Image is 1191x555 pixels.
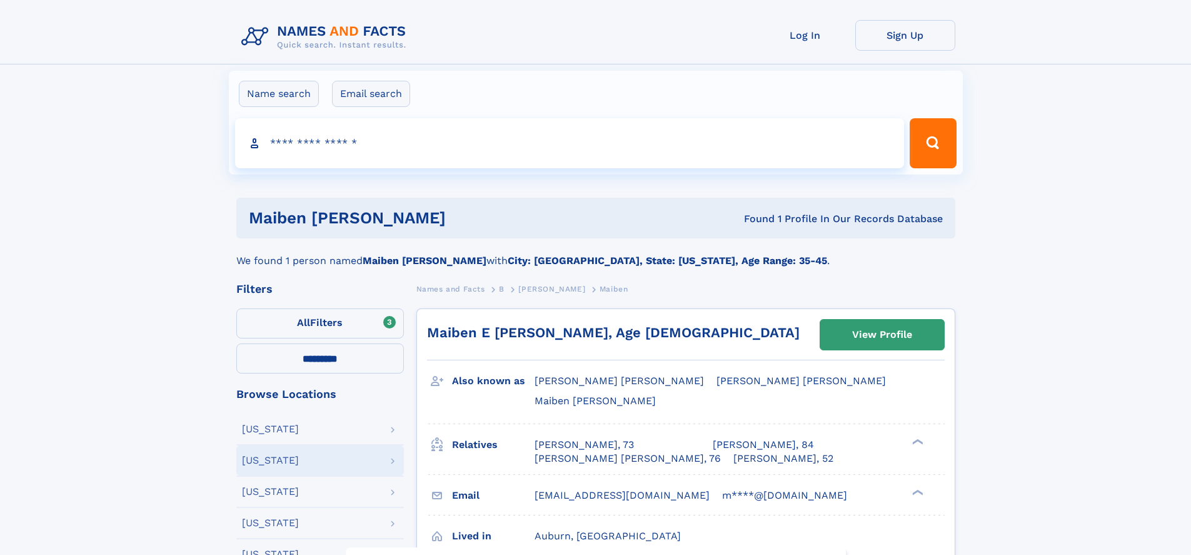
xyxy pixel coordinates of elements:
b: City: [GEOGRAPHIC_DATA], State: [US_STATE], Age Range: 35-45 [508,255,827,267]
a: Names and Facts [416,281,485,297]
div: Browse Locations [236,389,404,400]
input: search input [235,118,905,168]
a: Maiben E [PERSON_NAME], Age [DEMOGRAPHIC_DATA] [427,325,800,340]
div: ❯ [909,437,924,446]
a: [PERSON_NAME], 73 [535,438,634,452]
div: ❯ [909,488,924,496]
span: All [297,317,310,328]
div: [US_STATE] [242,424,299,434]
a: Log In [755,20,855,51]
img: Logo Names and Facts [236,20,416,54]
b: Maiben [PERSON_NAME] [363,255,486,267]
div: View Profile [852,320,912,349]
h3: Email [452,485,535,506]
span: [PERSON_NAME] [PERSON_NAME] [716,375,886,387]
span: [EMAIL_ADDRESS][DOMAIN_NAME] [535,489,710,501]
h1: Maiben [PERSON_NAME] [249,210,595,226]
h3: Also known as [452,370,535,392]
div: [US_STATE] [242,456,299,466]
a: [PERSON_NAME], 84 [713,438,814,452]
a: [PERSON_NAME] [518,281,585,297]
span: [PERSON_NAME] [PERSON_NAME] [535,375,704,387]
a: [PERSON_NAME] [PERSON_NAME], 76 [535,452,721,466]
h3: Lived in [452,526,535,547]
div: Found 1 Profile In Our Records Database [595,212,943,226]
label: Name search [239,81,319,107]
button: Search Button [910,118,956,168]
a: B [499,281,505,297]
div: [US_STATE] [242,487,299,497]
span: B [499,285,505,293]
span: Maiben [PERSON_NAME] [535,395,656,407]
span: Auburn, [GEOGRAPHIC_DATA] [535,530,681,542]
span: [PERSON_NAME] [518,285,585,293]
a: View Profile [820,320,944,350]
a: Sign Up [855,20,955,51]
span: Maiben [600,285,628,293]
label: Email search [332,81,410,107]
div: We found 1 person named with . [236,238,955,268]
h3: Relatives [452,434,535,456]
div: [US_STATE] [242,518,299,528]
a: [PERSON_NAME], 52 [733,452,833,466]
label: Filters [236,308,404,339]
div: Filters [236,283,404,295]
